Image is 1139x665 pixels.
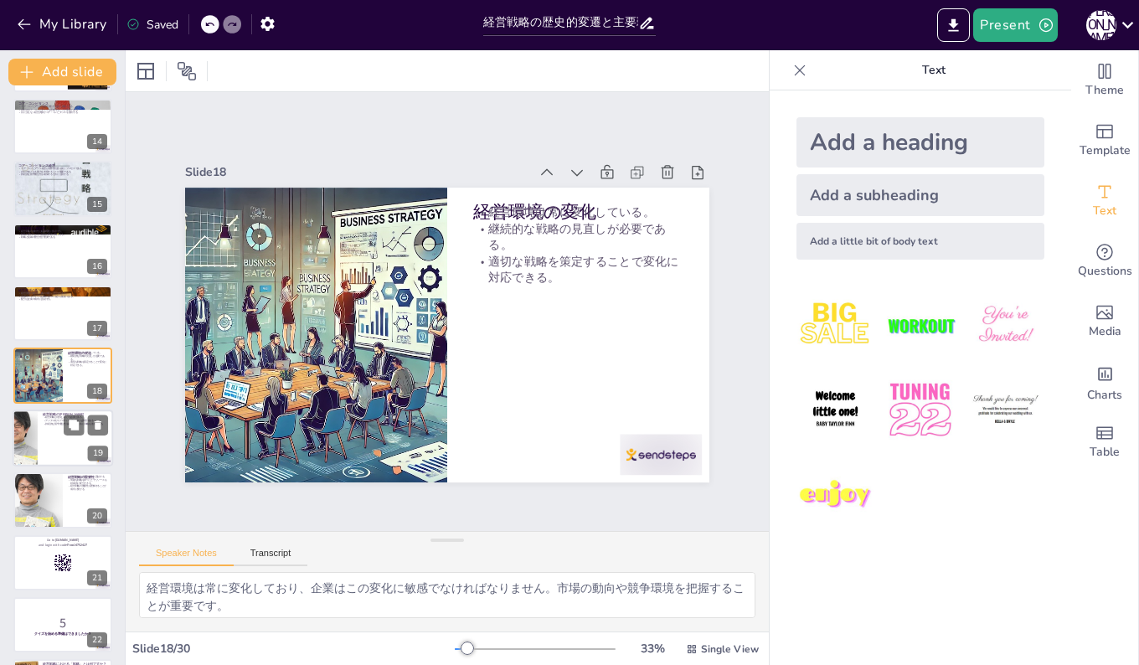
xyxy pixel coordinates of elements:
[1086,8,1116,42] button: [PERSON_NAME]
[18,229,107,233] p: 経営戦略の有効性は組織構造に依存する。
[139,548,234,566] button: Speaker Notes
[87,321,107,336] div: 17
[43,419,108,422] p: デジタル化やグローバル化が新たな課題である。
[18,111,107,115] p: 目に見えない経営資源がコア・コンピタンスを創出する。
[632,641,673,657] div: 33 %
[18,295,107,298] p: 資源ポートフォリオ戦略に基づく配分が重要である。
[87,632,107,647] div: 22
[87,508,107,523] div: 20
[43,412,108,417] p: 経営戦略の[PERSON_NAME]
[312,39,600,253] div: Slide 18
[87,259,107,274] div: 16
[132,58,159,85] div: Layout
[68,354,107,360] p: 継続的な戦略の見直しが必要である。
[55,538,80,542] strong: [DOMAIN_NAME]
[796,223,1044,260] div: Add a little bit of body text
[43,422,108,425] p: 持続的な競争優位性を確保するために戦略を進化させる。
[796,286,874,364] img: 1.jpeg
[13,161,112,216] div: 15
[13,286,112,341] div: 17
[132,641,455,657] div: Slide 18 / 30
[701,642,759,656] span: Single View
[18,291,107,295] p: 経営資源の配分は企業の成長に不可欠である。
[13,535,112,590] div: 21
[813,50,1054,90] p: Text
[483,280,672,430] p: 適切な戦略を策定することで変化に対応できる。
[87,197,107,212] div: 15
[8,59,116,85] button: Add slide
[68,479,107,485] p: 明確な戦略を持つことでリソースを効果的に配分できる。
[18,170,107,173] p: 自社の核となる能力を考察することが重要である。
[13,597,112,652] div: 22
[937,8,970,42] button: Export to PowerPoint
[68,476,107,479] p: 経営戦略は企業の成功に直結する。
[18,225,107,230] p: 経営戦略の有効性
[68,351,107,354] p: 経営環境は常に変化している。
[18,101,107,106] p: コア・コンピタンス
[88,446,108,461] div: 19
[796,456,874,534] img: 7.jpeg
[1071,111,1138,171] div: Add ready made slides
[1071,50,1138,111] div: Change the overall theme
[43,416,108,420] p: 経営戦略は進化し続ける必要がある。
[966,371,1044,449] img: 6.jpeg
[87,134,107,149] div: 14
[68,360,107,366] p: 適切な戦略を策定することで変化に対応できる。
[966,286,1044,364] img: 3.jpeg
[18,614,107,632] p: 5
[1071,231,1138,291] div: Get real-time input from your audience
[522,240,701,377] p: 経営環境は常に変化している。
[13,472,112,528] div: 20
[13,99,112,154] div: 14
[796,174,1044,216] div: Add a subheading
[18,235,107,239] p: 戦略と組織の整合性が重要である。
[502,253,691,403] p: 継続的な戦略の見直しが必要である。
[13,11,114,38] button: My Library
[87,384,107,399] div: 18
[1087,386,1122,405] span: Charts
[18,168,107,171] p: コア・コンピタンス経営は競争優位性を築くプロセスである。
[796,371,874,449] img: 4.jpeg
[13,224,112,279] div: 16
[1093,202,1116,220] span: Text
[18,538,107,543] p: Go to
[18,108,107,111] p: 自社のコア・コンピタンスを理解することが重要である。
[1086,10,1116,40] div: [PERSON_NAME]
[18,173,107,177] p: 持続的な競争優位性を確保するために活用する。
[483,11,639,35] input: Insert title
[1071,412,1138,472] div: Add a table
[18,163,107,168] p: コア・コンピタンス経営
[139,572,755,618] textarea: 経営環境は常に変化しており、企業はこの変化に敏感でなければなりません。市場の動向や競争環境を把握することが重要です。 企業は継続的に戦略を見直し、変化に適応する必要があります。この見直しを通じて...
[1090,443,1120,461] span: Table
[177,61,197,81] span: Position
[234,548,308,566] button: Transcript
[881,286,959,364] img: 2.jpeg
[1080,142,1131,160] span: Template
[13,410,113,467] div: 19
[18,233,107,236] p: 戦略の実行には人や組織の問題が関与する。
[1089,322,1121,341] span: Media
[87,570,107,585] div: 21
[68,485,107,491] p: 経営戦略の重要性を理解することが成功に繋がる。
[18,288,107,293] p: 経営資源の配分
[1071,171,1138,231] div: Add text boxes
[68,350,107,355] p: 経営環境の変化
[64,415,84,435] button: Duplicate Slide
[881,371,959,449] img: 5.jpeg
[1085,81,1124,100] span: Theme
[1071,352,1138,412] div: Add charts and graphs
[88,415,108,435] button: Delete Slide
[18,542,107,547] p: and login with code
[796,117,1044,168] div: Add a heading
[34,631,91,636] strong: クイズを始める準備はできましたか？
[1071,291,1138,352] div: Add images, graphics, shapes or video
[18,298,107,302] p: 配分は企業の成功に直結する。
[126,17,178,33] div: Saved
[1078,262,1132,281] span: Questions
[18,105,107,108] p: コア・コンピタンスは競争優位性を築く要素である。
[973,8,1057,42] button: Present
[13,348,112,403] div: 18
